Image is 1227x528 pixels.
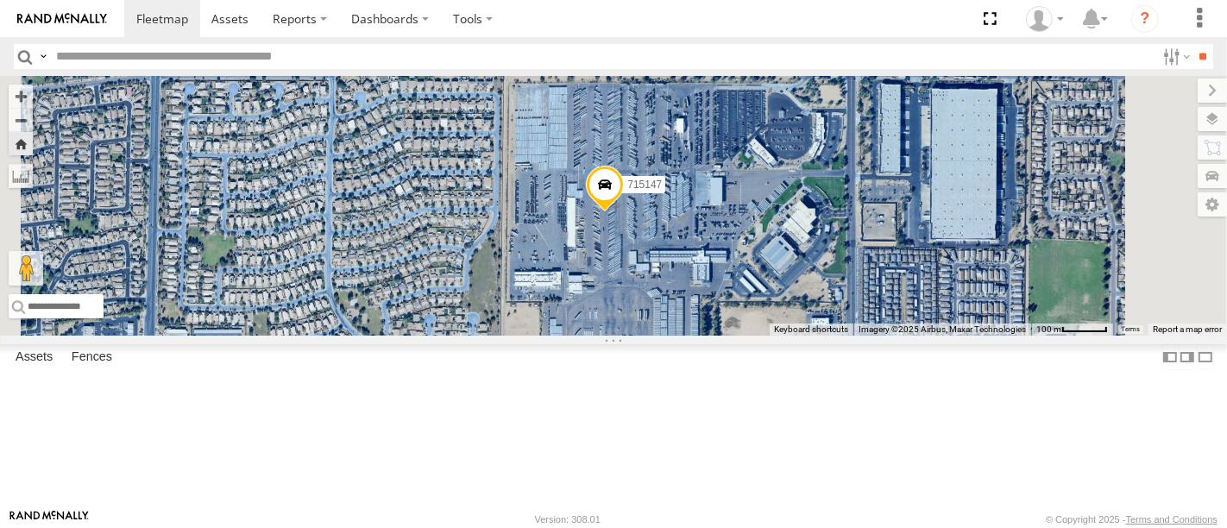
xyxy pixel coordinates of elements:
button: Zoom out [9,108,33,132]
span: 715147 [627,179,662,191]
a: Visit our Website [9,511,89,528]
label: Fences [63,345,121,369]
button: Drag Pegman onto the map to open Street View [9,251,43,286]
label: Assets [7,345,61,369]
label: Dock Summary Table to the Right [1179,344,1196,369]
img: rand-logo.svg [17,13,107,25]
button: Zoom in [9,85,33,108]
button: Keyboard shortcuts [774,324,848,336]
div: Version: 308.01 [535,514,601,525]
label: Search Query [36,44,50,69]
i: ? [1131,5,1159,33]
label: Search Filter Options [1156,44,1193,69]
label: Measure [9,164,33,188]
a: Terms and Conditions [1126,514,1218,525]
label: Hide Summary Table [1197,344,1214,369]
div: Jason Ham [1020,6,1070,32]
a: Report a map error [1153,324,1222,334]
button: Zoom Home [9,132,33,155]
div: © Copyright 2025 - [1046,514,1218,525]
a: Terms (opens in new tab) [1122,326,1140,333]
button: Map Scale: 100 m per 50 pixels [1031,324,1113,336]
span: Imagery ©2025 Airbus, Maxar Technologies [859,324,1026,334]
label: Dock Summary Table to the Left [1161,344,1179,369]
label: Map Settings [1198,192,1227,217]
span: 100 m [1036,324,1061,334]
